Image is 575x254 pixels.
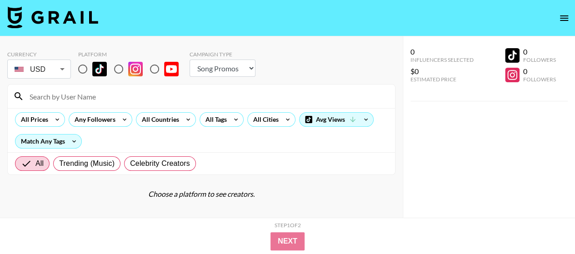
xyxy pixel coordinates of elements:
div: 0 [523,67,556,76]
button: Next [270,232,305,250]
div: Any Followers [69,113,117,126]
div: Followers [523,56,556,63]
div: All Tags [200,113,229,126]
div: All Countries [136,113,181,126]
img: TikTok [92,62,107,76]
div: 0 [523,47,556,56]
div: All Prices [15,113,50,126]
div: Influencers Selected [410,56,474,63]
img: Instagram [128,62,143,76]
div: All Cities [248,113,280,126]
div: Match Any Tags [15,134,81,148]
span: All [35,158,44,169]
div: Avg Views [300,113,373,126]
div: Choose a platform to see creators. [7,189,395,199]
input: Search by User Name [24,89,390,104]
img: YouTube [164,62,179,76]
div: 0 [410,47,474,56]
div: Estimated Price [410,76,474,83]
div: Followers [523,76,556,83]
div: Campaign Type [190,51,255,58]
div: Step 1 of 2 [275,222,301,229]
span: Trending (Music) [59,158,115,169]
img: Grail Talent [7,6,98,28]
div: $0 [410,67,474,76]
div: Currency [7,51,71,58]
div: Platform [78,51,186,58]
div: USD [9,61,69,77]
button: open drawer [555,9,573,27]
span: Celebrity Creators [130,158,190,169]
